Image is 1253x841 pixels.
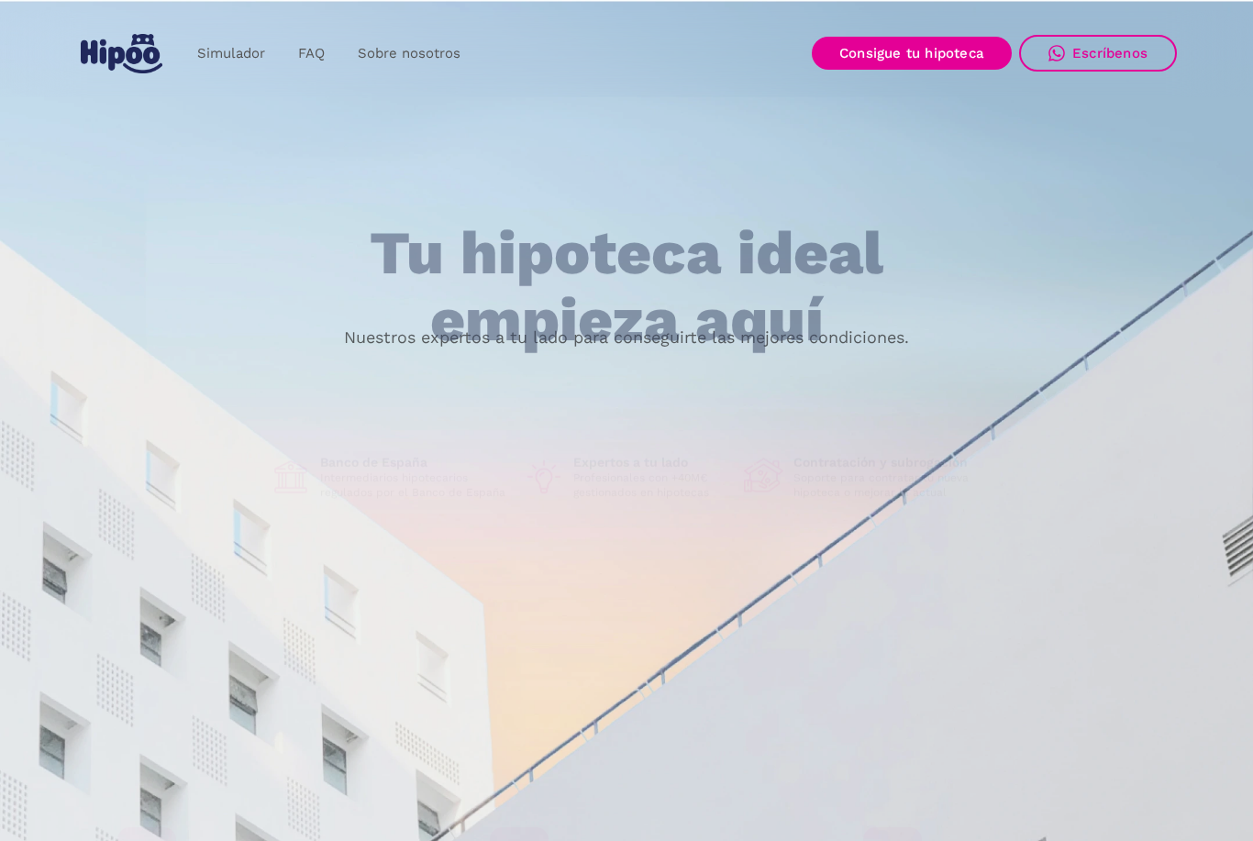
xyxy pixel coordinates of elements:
[812,37,1012,70] a: Consigue tu hipoteca
[573,454,729,470] h1: Expertos a tu lado
[76,27,166,81] a: home
[181,36,282,72] a: Simulador
[279,220,974,353] h1: Tu hipoteca ideal empieza aquí
[282,36,341,72] a: FAQ
[320,470,509,500] p: Intermediarios hipotecarios regulados por el Banco de España
[1072,45,1148,61] div: Escríbenos
[793,454,982,470] h1: Contratación y subrogación
[320,454,509,470] h1: Banco de España
[1019,35,1177,72] a: Escríbenos
[341,36,477,72] a: Sobre nosotros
